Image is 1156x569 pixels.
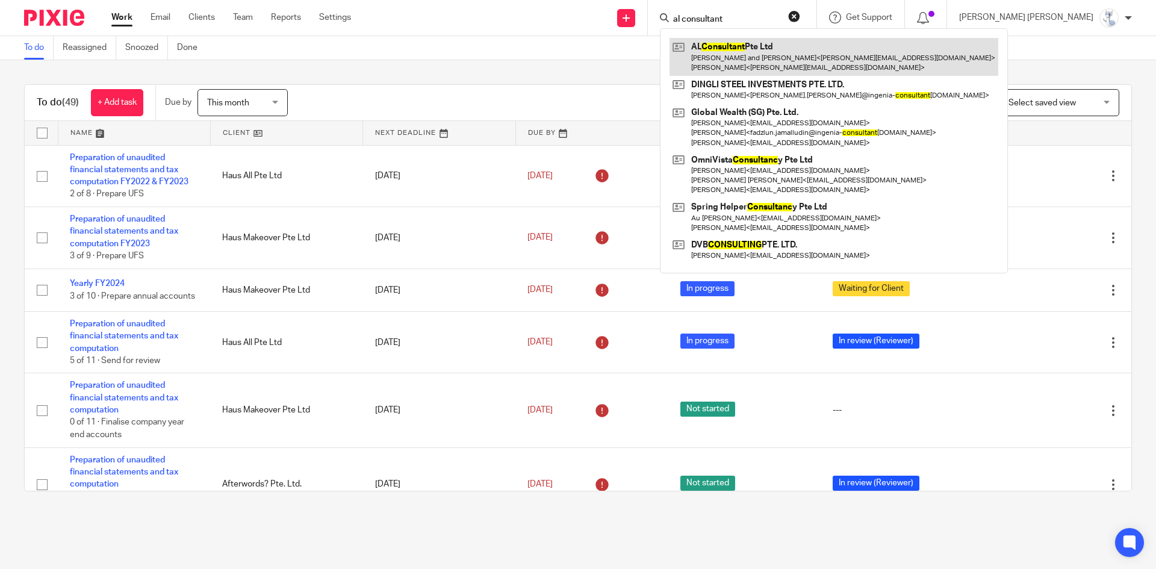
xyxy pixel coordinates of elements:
[70,215,178,248] a: Preparation of unaudited financial statements and tax computation FY2023
[680,402,735,417] span: Not started
[846,13,892,22] span: Get Support
[24,36,54,60] a: To do
[1099,8,1119,28] img: images.jfif
[959,11,1093,23] p: [PERSON_NAME] [PERSON_NAME]
[833,334,919,349] span: In review (Reviewer)
[363,145,515,207] td: [DATE]
[210,447,362,521] td: Afterwords? Pte. Ltd.
[151,11,170,23] a: Email
[111,11,132,23] a: Work
[680,281,735,296] span: In progress
[70,320,178,353] a: Preparation of unaudited financial statements and tax computation
[319,11,351,23] a: Settings
[680,476,735,491] span: Not started
[210,145,362,207] td: Haus All Pte Ltd
[207,99,249,107] span: This month
[177,36,207,60] a: Done
[63,36,116,60] a: Reassigned
[680,334,735,349] span: In progress
[210,373,362,447] td: Haus Makeover Pte Ltd
[363,269,515,311] td: [DATE]
[672,14,780,25] input: Search
[788,10,800,22] button: Clear
[70,292,195,300] span: 3 of 10 · Prepare annual accounts
[363,207,515,269] td: [DATE]
[165,96,191,108] p: Due by
[527,172,553,180] span: [DATE]
[527,234,553,242] span: [DATE]
[363,373,515,447] td: [DATE]
[833,476,919,491] span: In review (Reviewer)
[70,356,160,365] span: 5 of 11 · Send for review
[527,338,553,347] span: [DATE]
[125,36,168,60] a: Snoozed
[210,269,362,311] td: Haus Makeover Pte Ltd
[527,480,553,488] span: [DATE]
[70,154,188,187] a: Preparation of unaudited financial statements and tax computation FY2022 & FY2023
[70,456,178,489] a: Preparation of unaudited financial statements and tax computation
[70,418,184,440] span: 0 of 11 · Finalise company year end accounts
[24,10,84,26] img: Pixie
[363,447,515,521] td: [DATE]
[37,96,79,109] h1: To do
[363,311,515,373] td: [DATE]
[70,279,125,288] a: Yearly FY2024
[527,286,553,294] span: [DATE]
[70,252,144,260] span: 3 of 9 · Prepare UFS
[210,311,362,373] td: Haus All Pte Ltd
[833,281,910,296] span: Waiting for Client
[70,190,144,199] span: 2 of 8 · Prepare UFS
[210,207,362,269] td: Haus Makeover Pte Ltd
[62,98,79,107] span: (49)
[233,11,253,23] a: Team
[188,11,215,23] a: Clients
[271,11,301,23] a: Reports
[91,89,143,116] a: + Add task
[833,404,966,416] div: ---
[527,406,553,414] span: [DATE]
[70,381,178,414] a: Preparation of unaudited financial statements and tax computation
[1008,99,1076,107] span: Select saved view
